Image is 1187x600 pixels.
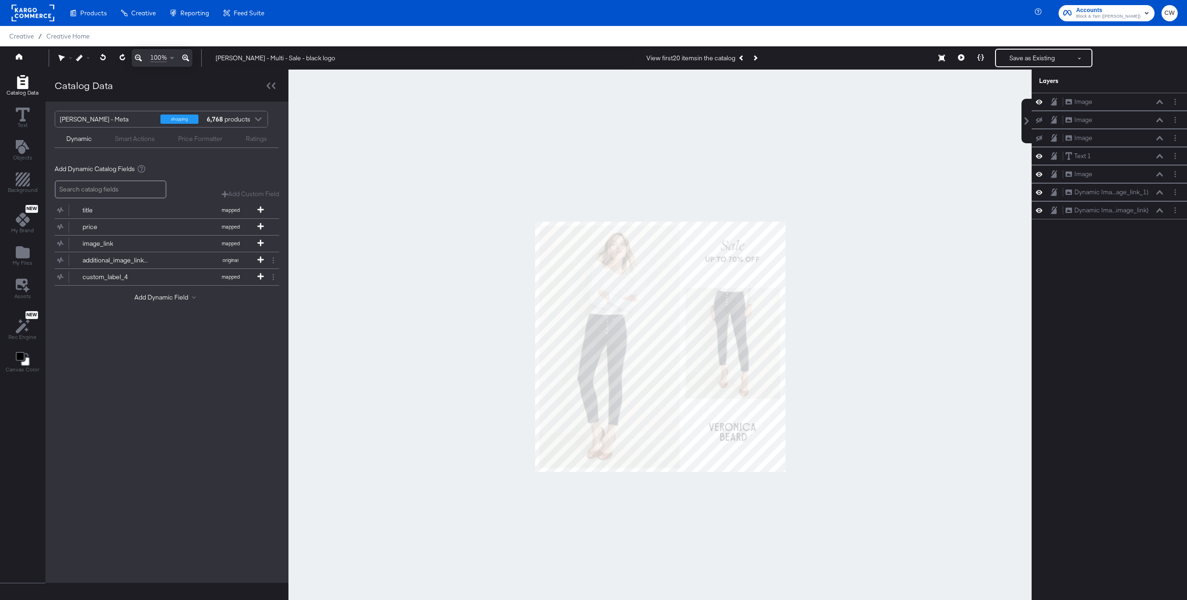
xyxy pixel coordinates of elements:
button: Layer Options [1170,151,1180,161]
span: mapped [205,240,256,247]
button: Layer Options [1170,205,1180,215]
div: products [205,111,233,127]
span: 100% [150,53,167,62]
div: pricemapped [55,219,279,235]
div: Layers [1039,77,1134,85]
span: Creative [9,32,34,40]
div: Dynamic Ima...age_link_1)Layer Options [1032,183,1187,201]
div: Image [1074,170,1092,179]
button: Add Rectangle [2,171,43,197]
button: Text [10,105,35,132]
button: Save as Existing [996,50,1068,66]
span: mapped [205,223,256,230]
div: Ratings [246,134,267,143]
div: Price Formatter [178,134,223,143]
button: Add Rectangle [1,73,44,99]
button: Layer Options [1170,133,1180,143]
button: Dynamic Ima...image_link) [1065,205,1149,215]
div: Dynamic Ima...image_link) [1074,206,1149,215]
button: Image [1065,133,1093,143]
div: Text 1Layer Options [1032,147,1187,165]
div: custom_label_4 [83,273,150,281]
button: Layer Options [1170,115,1180,125]
span: Accounts [1076,6,1141,15]
button: NewRec Engine [3,309,42,344]
div: title [83,206,150,215]
button: Add Text [7,138,38,164]
button: titlemapped [55,202,268,218]
span: Canvas Color [6,366,39,373]
div: Dynamic Ima...age_link_1) [1074,188,1149,197]
button: NewMy Brand [6,203,39,237]
div: image_link [83,239,150,248]
button: Dynamic Ima...age_link_1) [1065,187,1149,197]
button: AccountsBlock & Tam ([PERSON_NAME]) [1059,5,1155,21]
div: Dynamic [66,134,92,143]
div: ImageLayer Options [1032,165,1187,183]
button: custom_label_4mapped [55,269,268,285]
button: Image [1065,97,1093,107]
span: Rec Engine [8,333,37,341]
div: Image [1074,134,1092,142]
div: ImageLayer Options [1032,129,1187,147]
span: CW [1165,8,1174,19]
div: [PERSON_NAME] - Meta [60,111,153,127]
button: Previous Product [735,50,748,66]
div: Image [1074,97,1092,106]
span: Catalog Data [6,89,38,96]
div: ImageLayer Options [1032,93,1187,111]
button: Image [1065,115,1093,125]
span: Creative [131,9,156,17]
div: Smart Actions [115,134,155,143]
div: price [83,223,150,231]
button: Add Dynamic Field [134,293,199,302]
div: additional_image_link_1original [55,252,279,268]
span: Add Dynamic Catalog Fields [55,165,135,173]
button: Assets [9,276,37,303]
span: New [26,312,38,318]
span: Reporting [180,9,209,17]
button: Add Custom Field [222,190,279,198]
a: Creative Home [46,32,89,40]
span: My Brand [11,227,34,234]
div: custom_label_4mapped [55,269,279,285]
input: Search catalog fields [55,180,166,198]
span: Background [8,186,38,194]
span: Feed Suite [234,9,264,17]
strong: 6,768 [205,111,224,127]
span: Assets [14,293,31,300]
div: image_linkmapped [55,236,279,252]
button: pricemapped [55,219,268,235]
div: View first 20 items in the catalog [646,54,735,63]
div: shopping [160,115,198,124]
div: Dynamic Ima...image_link)Layer Options [1032,201,1187,219]
button: additional_image_link_1original [55,252,268,268]
div: titlemapped [55,202,279,218]
div: Catalog Data [55,79,113,92]
button: Layer Options [1170,169,1180,179]
button: CW [1161,5,1178,21]
div: additional_image_link_1 [83,256,150,265]
span: mapped [205,274,256,280]
span: original [205,257,256,263]
span: New [26,206,38,212]
span: / [34,32,46,40]
div: ImageLayer Options [1032,111,1187,129]
div: Text 1 [1074,152,1091,160]
button: Layer Options [1170,97,1180,107]
button: Layer Options [1170,187,1180,197]
div: Image [1074,115,1092,124]
span: Objects [13,154,32,161]
button: Text 1 [1065,151,1091,161]
span: Block & Tam ([PERSON_NAME]) [1076,13,1141,20]
span: mapped [205,207,256,213]
span: Text [18,121,28,129]
button: Add Files [7,243,38,270]
button: Image [1065,169,1093,179]
button: Next Product [748,50,761,66]
span: My Files [13,259,32,267]
span: Products [80,9,107,17]
button: image_linkmapped [55,236,268,252]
